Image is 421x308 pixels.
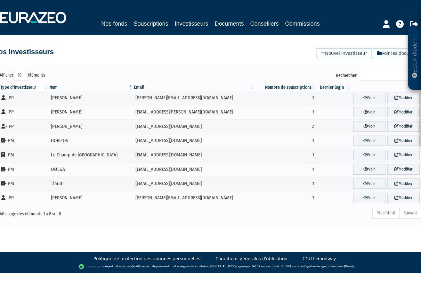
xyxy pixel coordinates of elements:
[133,134,255,148] td: [EMAIL_ADDRESS][DOMAIN_NAME]
[133,191,255,205] td: [PERSON_NAME][EMAIL_ADDRESS][DOMAIN_NAME]
[353,193,385,203] a: Voir
[353,93,385,103] a: Voir
[303,255,336,262] a: CGU Lemonway
[133,91,255,105] td: [PERSON_NAME][EMAIL_ADDRESS][DOMAIN_NAME]
[49,191,133,205] td: [PERSON_NAME]
[353,107,385,118] a: Voir
[255,91,316,105] td: 1
[49,119,133,134] td: [PERSON_NAME]
[353,136,385,146] a: Voir
[49,177,133,191] td: Timut
[387,136,419,146] a: Modifier
[353,121,385,132] a: Voir
[255,148,316,162] td: 1
[174,19,208,29] a: Investisseurs
[6,263,415,270] div: - Agent de (établissement de paiement dont le siège social est situé au [STREET_ADDRESS], agréé p...
[133,84,255,91] th: Email : activer pour trier la colonne par ordre croissant
[215,19,244,28] a: Documents
[255,162,316,177] td: 1
[304,264,354,268] a: Registre des agents financiers (Regafi)
[387,121,419,132] a: Modifier
[13,70,28,81] select: Afficheréléments
[285,19,320,28] a: Commissions
[411,29,418,87] p: Besoin d'aide ?
[255,191,316,205] td: 1
[133,119,255,134] td: [EMAIL_ADDRESS][DOMAIN_NAME]
[93,255,200,262] a: Politique de protection des données personnelles
[133,162,255,177] td: [EMAIL_ADDRESS][DOMAIN_NAME]
[49,84,133,91] th: Nom : activer pour trier la colonne par ordre d&eacute;croissant
[387,179,419,189] a: Modifier
[250,19,279,28] a: Conseillers
[79,263,103,270] img: logo-lemonway.png
[133,177,255,191] td: [EMAIL_ADDRESS][DOMAIN_NAME]
[215,255,287,262] a: Conditions générales d'utilisation
[255,84,316,91] th: Nombre de souscriptions : activer pour trier la colonne par ordre croissant
[353,164,385,175] a: Voir
[134,19,168,28] a: Souscriptions
[387,107,419,118] a: Modifier
[353,179,385,189] a: Voir
[101,19,127,28] a: Nos fonds
[255,105,316,120] td: 1
[387,193,419,203] a: Modifier
[255,119,316,134] td: 2
[387,164,419,175] a: Modifier
[316,84,351,91] th: Dernier login : activer pour trier la colonne par ordre croissant
[49,162,133,177] td: OMEGA
[353,150,385,160] a: Voir
[49,91,133,105] td: [PERSON_NAME]
[133,148,255,162] td: [EMAIL_ADDRESS][DOMAIN_NAME]
[317,48,371,58] a: Nouvel investisseur
[255,177,316,191] td: 1
[133,105,255,120] td: [EMAIL_ADDRESS][PERSON_NAME][DOMAIN_NAME]
[117,264,132,268] a: Lemonway
[49,148,133,162] td: Le Champ de [GEOGRAPHIC_DATA]
[49,105,133,120] td: [PERSON_NAME]
[49,134,133,148] td: HORIZON
[387,150,419,160] a: Modifier
[255,134,316,148] td: 1
[387,93,419,103] a: Modifier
